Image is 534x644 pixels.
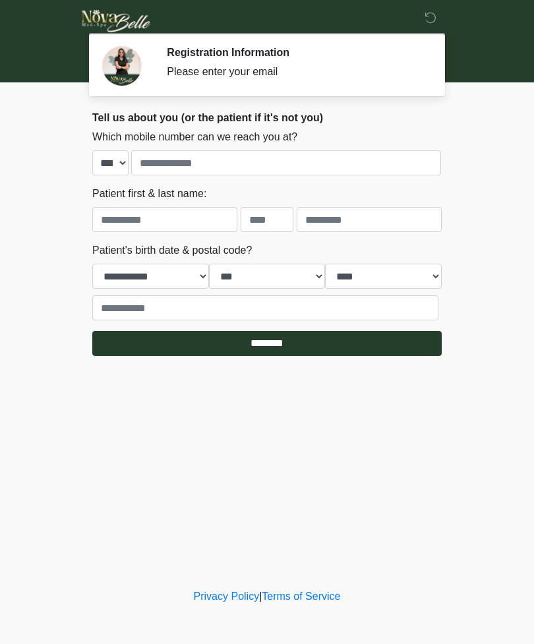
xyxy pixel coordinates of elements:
[259,591,262,602] a: |
[92,186,206,202] label: Patient first & last name:
[194,591,260,602] a: Privacy Policy
[79,10,154,32] img: Novabelle medspa Logo
[167,46,422,59] h2: Registration Information
[262,591,340,602] a: Terms of Service
[167,64,422,80] div: Please enter your email
[92,111,442,124] h2: Tell us about you (or the patient if it's not you)
[92,129,297,145] label: Which mobile number can we reach you at?
[102,46,142,86] img: Agent Avatar
[92,243,252,258] label: Patient's birth date & postal code?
